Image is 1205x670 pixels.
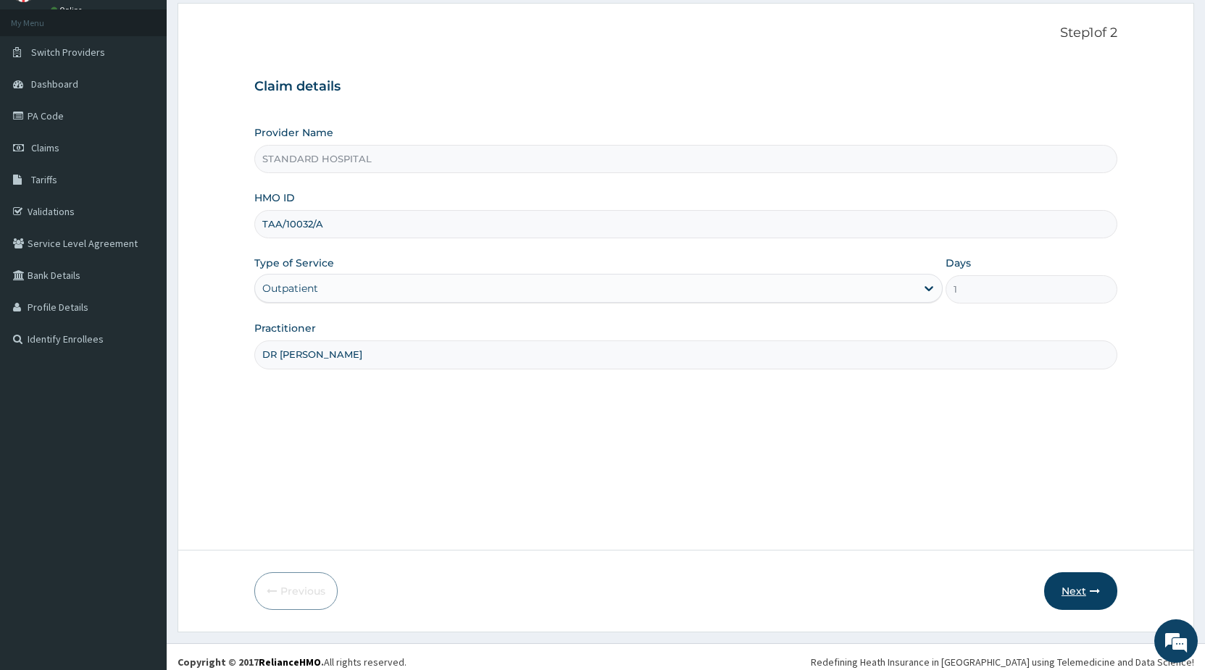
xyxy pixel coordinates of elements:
label: Days [946,256,971,270]
span: Claims [31,141,59,154]
span: Tariffs [31,173,57,186]
a: Online [51,5,86,15]
div: Redefining Heath Insurance in [GEOGRAPHIC_DATA] using Telemedicine and Data Science! [811,655,1194,669]
label: Type of Service [254,256,334,270]
input: Enter Name [254,340,1117,369]
h3: Claim details [254,79,1117,95]
span: Dashboard [31,78,78,91]
button: Next [1044,572,1117,610]
p: Step 1 of 2 [254,25,1117,41]
label: Provider Name [254,125,333,140]
img: d_794563401_company_1708531726252_794563401 [27,72,59,109]
strong: Copyright © 2017 . [178,656,324,669]
button: Previous [254,572,338,610]
div: Chat with us now [75,81,243,100]
label: Practitioner [254,321,316,335]
input: Enter HMO ID [254,210,1117,238]
div: Outpatient [262,281,318,296]
span: Switch Providers [31,46,105,59]
span: We're online! [84,183,200,329]
label: HMO ID [254,190,295,205]
a: RelianceHMO [259,656,321,669]
div: Minimize live chat window [238,7,272,42]
textarea: Type your message and hit 'Enter' [7,395,276,446]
